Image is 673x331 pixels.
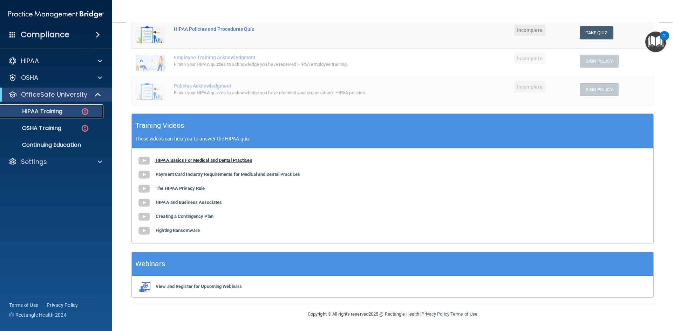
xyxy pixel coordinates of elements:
p: These videos can help you to answer the HIPAA quiz [135,136,650,142]
div: Employee Training Acknowledgment [174,55,424,60]
h4: Compliance [21,30,69,40]
button: Sign Policy [580,83,619,96]
b: The HIPAA Privacy Rule [156,186,205,191]
a: Privacy Policy [421,311,449,317]
span: Incomplete [514,53,545,64]
h5: Webinars [135,258,165,270]
p: HIPAA Training [5,108,62,115]
img: gray_youtube_icon.38fcd6cc.png [137,224,151,238]
img: gray_youtube_icon.38fcd6cc.png [137,168,151,182]
a: Terms of Use [9,302,38,309]
a: Privacy Policy [47,302,78,309]
img: danger-circle.6113f641.png [81,107,89,116]
a: OfficeSafe University [8,90,102,99]
h5: Training Videos [135,119,184,132]
b: Payment Card Industry Requirements for Medical and Dental Practices [156,172,300,177]
p: Continuing Education [5,142,100,149]
img: gray_youtube_icon.38fcd6cc.png [137,210,151,224]
b: HIPAA Basics For Medical and Dental Practices [156,158,252,163]
span: Incomplete [514,81,545,92]
img: webinarIcon.c7ebbf15.png [137,282,151,292]
div: Finish your HIPAA quizzes to acknowledge you have received HIPAA employee training. [174,60,424,69]
span: Incomplete [514,25,545,36]
div: Finish your HIPAA quizzes to acknowledge you have received your organization’s HIPAA policies. [174,89,424,97]
p: OSHA [21,74,39,82]
img: PMB logo [8,7,104,21]
a: OSHA [8,74,102,82]
div: HIPAA Policies and Procedures Quiz [174,26,424,32]
img: gray_youtube_icon.38fcd6cc.png [137,154,151,168]
div: Policies Acknowledgment [174,83,424,89]
p: OfficeSafe University [21,90,87,99]
b: Fighting Ransomware [156,228,200,233]
p: HIPAA [21,57,39,65]
button: Sign Policy [580,55,619,68]
a: HIPAA [8,57,102,65]
span: Ⓒ Rectangle Health 2024 [9,311,67,318]
p: Settings [21,158,47,166]
a: Settings [8,158,102,166]
p: OSHA Training [5,125,61,132]
img: gray_youtube_icon.38fcd6cc.png [137,182,151,196]
img: gray_youtube_icon.38fcd6cc.png [137,196,151,210]
a: Terms of Use [450,311,477,317]
img: danger-circle.6113f641.png [81,124,89,133]
div: Copyright © All rights reserved 2025 @ Rectangle Health | | [265,303,521,325]
button: Take Quiz [580,26,613,39]
b: View and Register for Upcoming Webinars [156,284,242,289]
b: HIPAA and Business Associates [156,200,222,205]
div: 2 [663,36,666,45]
button: Open Resource Center, 2 new notifications [645,32,666,52]
b: Creating a Contingency Plan [156,214,213,219]
iframe: Drift Widget Chat Controller [552,281,665,309]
